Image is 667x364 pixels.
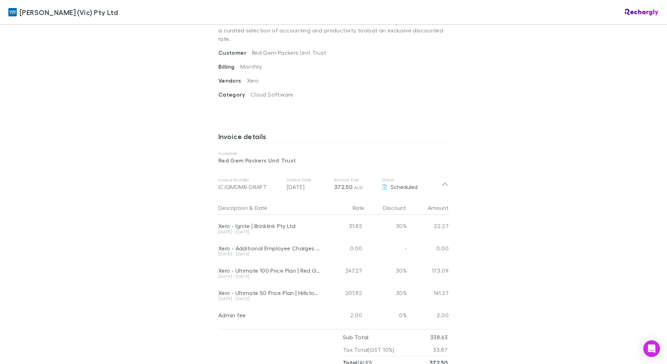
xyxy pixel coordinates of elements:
button: Date [255,201,267,215]
p: Sub Total [343,331,368,343]
div: 201.82 [323,282,365,304]
img: William Buck (Vic) Pty Ltd's Logo [8,8,17,16]
div: Xero - Ultimate 100 Price Plan | Red Gem Packers Unit Trust [218,267,320,274]
div: 30% [365,215,407,237]
p: Customer [218,151,449,156]
button: Description [218,201,248,215]
div: Xero - Ultimate 50 Price Plan | Hillston Farms Partnership [218,289,320,296]
div: Xero - Additional Employee Charges over 100 | Red Gem Packers Unit Trust [218,245,320,252]
div: - [365,237,407,259]
div: 173.09 [407,259,449,282]
div: 31.82 [323,215,365,237]
p: Red Gem Packers Unit Trust [218,156,449,165]
p: . The software suite subscription gives you access to a curated selection of accounting and produ... [218,12,449,48]
p: Status [382,177,441,183]
div: [DATE] - [DATE] [218,274,320,279]
div: 0.00 [323,237,365,259]
span: 372.50 [334,183,352,190]
div: & [218,201,320,215]
span: Xero [247,77,258,84]
div: 22.27 [407,215,449,237]
img: Rechargly Logo [625,9,659,16]
span: Scheduled [391,183,418,190]
p: Tax Total (GST 10%) [343,343,395,356]
span: AUD [354,185,364,190]
span: Customer [218,49,252,56]
span: Cloud Software [250,91,293,98]
span: Vendors [218,77,247,84]
span: [PERSON_NAME] (Vic) Pty Ltd [20,7,118,17]
div: 0% [365,304,407,326]
div: [DATE] - [DATE] [218,252,320,256]
div: 141.27 [407,282,449,304]
span: Billing [218,63,240,70]
div: Xero - Ignite | Brinklink Pty Ltd [218,222,320,229]
p: 33.87 [433,343,448,356]
div: Invoice NumberICJQMDMB-DRAFTInvoice Date[DATE]Amount Due372.50 AUDStatusScheduled [213,170,454,198]
div: 2.00 [323,304,365,326]
p: 338.63 [430,331,448,343]
p: Invoice Date [287,177,329,183]
div: 2.00 [407,304,449,326]
div: [DATE] - [DATE] [218,297,320,301]
span: Monthly [240,63,262,70]
p: Invoice Number [218,177,281,183]
h3: Invoice details [218,132,449,143]
div: 30% [365,259,407,282]
div: [DATE] - [DATE] [218,230,320,234]
div: Open Intercom Messenger [643,340,660,357]
div: 247.27 [323,259,365,282]
span: Red Gem Packers Unit Trust [252,49,327,56]
div: 0.00 [407,237,449,259]
span: Category [218,91,250,98]
div: 30% [365,282,407,304]
p: [DATE] [287,183,329,191]
div: ICJQMDMB-DRAFT [218,183,281,191]
div: Admin fee [218,312,320,319]
p: Amount Due [334,177,376,183]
